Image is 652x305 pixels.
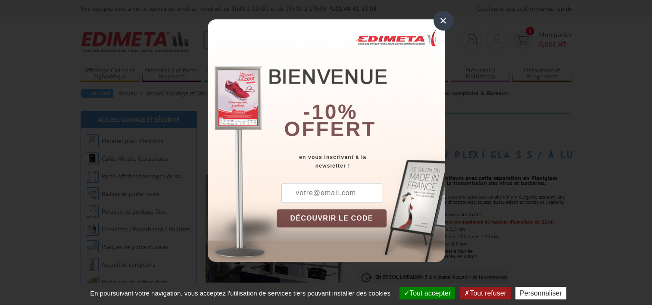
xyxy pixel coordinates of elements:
[281,183,382,203] input: votre@email.com
[460,287,510,299] button: Tout refuser
[86,289,395,297] span: En poursuivant votre navigation, vous acceptez l'utilisation de services tiers pouvant installer ...
[434,11,453,31] div: ×
[399,287,455,299] button: Tout accepter
[277,153,445,170] div: en vous inscrivant à la newsletter !
[515,287,566,299] button: Personnaliser (fenêtre modale)
[284,118,376,140] font: offert
[303,100,358,123] b: -10%
[277,209,387,227] button: DÉCOUVRIR LE CODE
